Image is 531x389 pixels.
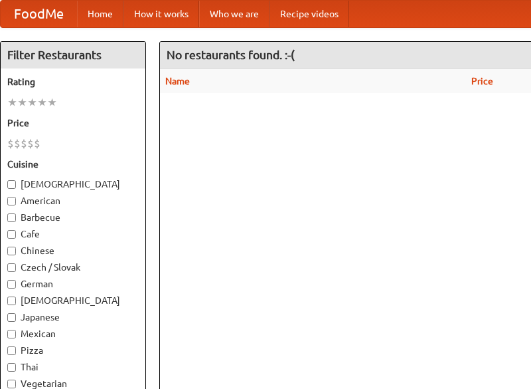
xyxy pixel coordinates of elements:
a: Name [165,76,190,86]
input: Thai [7,363,16,372]
li: $ [14,136,21,151]
label: Cafe [7,227,139,241]
label: American [7,194,139,207]
input: Chinese [7,247,16,255]
input: German [7,280,16,289]
input: Barbecue [7,213,16,222]
ng-pluralize: No restaurants found. :-( [167,49,295,61]
input: Vegetarian [7,380,16,388]
h5: Cuisine [7,158,139,171]
input: [DEMOGRAPHIC_DATA] [7,297,16,305]
li: ★ [17,95,27,110]
input: Japanese [7,313,16,322]
a: Home [77,1,123,27]
li: $ [27,136,34,151]
label: Thai [7,360,139,374]
label: [DEMOGRAPHIC_DATA] [7,178,139,191]
h5: Rating [7,75,139,88]
li: $ [7,136,14,151]
input: Pizza [7,346,16,355]
a: FoodMe [1,1,77,27]
li: ★ [7,95,17,110]
label: Barbecue [7,211,139,224]
label: Japanese [7,311,139,324]
label: Pizza [7,344,139,357]
a: Price [471,76,493,86]
a: Recipe videos [269,1,349,27]
input: American [7,197,16,205]
li: ★ [37,95,47,110]
li: ★ [27,95,37,110]
input: Mexican [7,330,16,338]
h5: Price [7,116,139,130]
a: How it works [123,1,199,27]
label: German [7,277,139,291]
input: [DEMOGRAPHIC_DATA] [7,180,16,189]
input: Czech / Slovak [7,263,16,272]
input: Cafe [7,230,16,239]
li: ★ [47,95,57,110]
label: Chinese [7,244,139,257]
label: Czech / Slovak [7,261,139,274]
label: [DEMOGRAPHIC_DATA] [7,294,139,307]
h4: Filter Restaurants [1,42,145,68]
label: Mexican [7,327,139,340]
a: Who we are [199,1,269,27]
li: $ [21,136,27,151]
li: $ [34,136,40,151]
